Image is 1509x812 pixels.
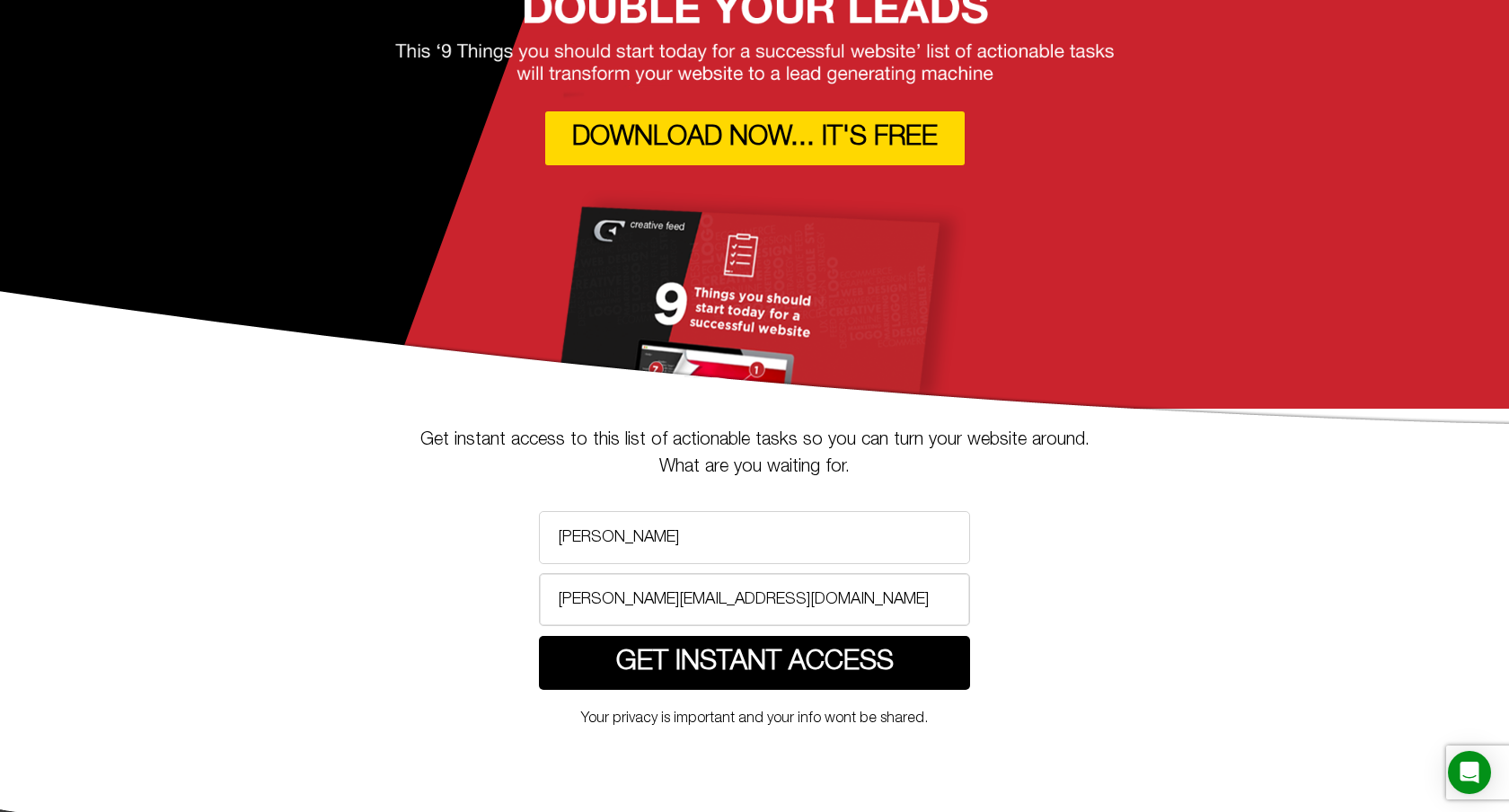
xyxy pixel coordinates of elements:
[251,427,1257,481] p: Get instant access to this list of actionable tasks so you can turn your website around. What are...
[616,649,894,676] span: GET INSTANT ACCESS
[539,511,970,564] input: your name
[1448,751,1491,794] div: Open Intercom Messenger
[539,708,970,729] p: Your privacy is important and your info wont be shared.
[539,511,970,699] form: New Form
[539,636,970,690] button: GET INSTANT ACCESS
[539,573,970,626] input: your favourite email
